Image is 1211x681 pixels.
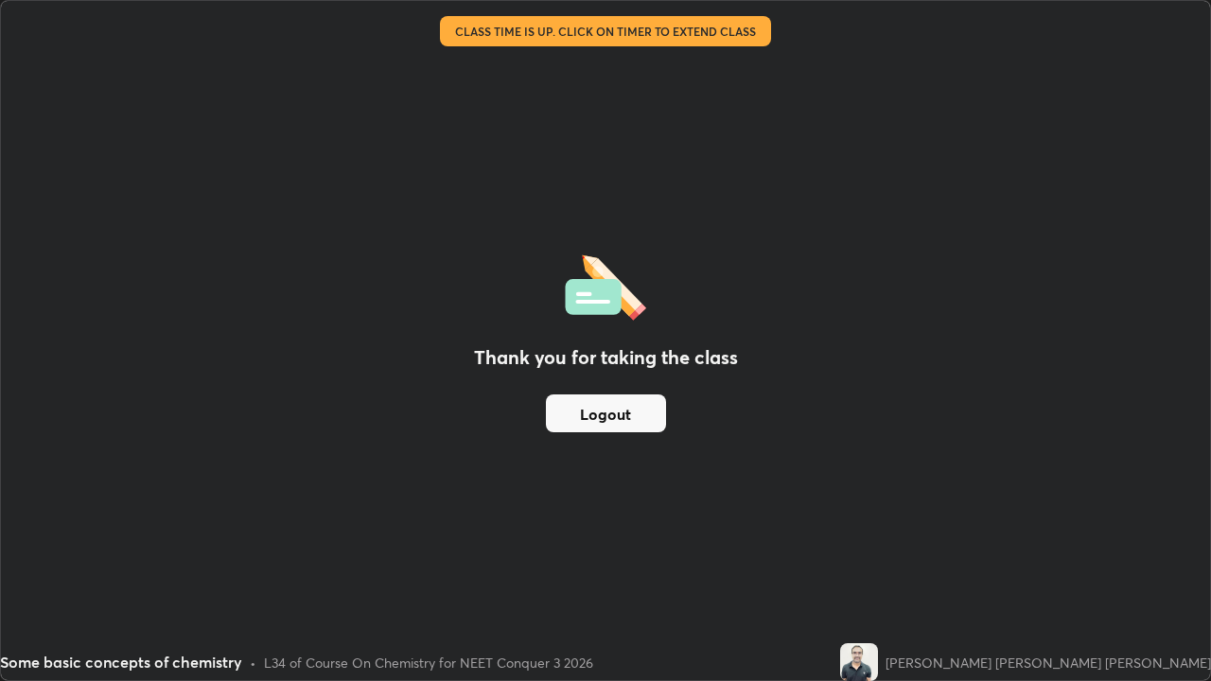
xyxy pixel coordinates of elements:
h2: Thank you for taking the class [474,343,738,372]
img: offlineFeedback.1438e8b3.svg [565,249,646,321]
div: [PERSON_NAME] [PERSON_NAME] [PERSON_NAME] [886,653,1211,672]
img: 4bbfa367eb24426db107112020ad3027.jpg [840,643,878,681]
div: L34 of Course On Chemistry for NEET Conquer 3 2026 [264,653,593,672]
div: • [250,653,256,672]
button: Logout [546,394,666,432]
